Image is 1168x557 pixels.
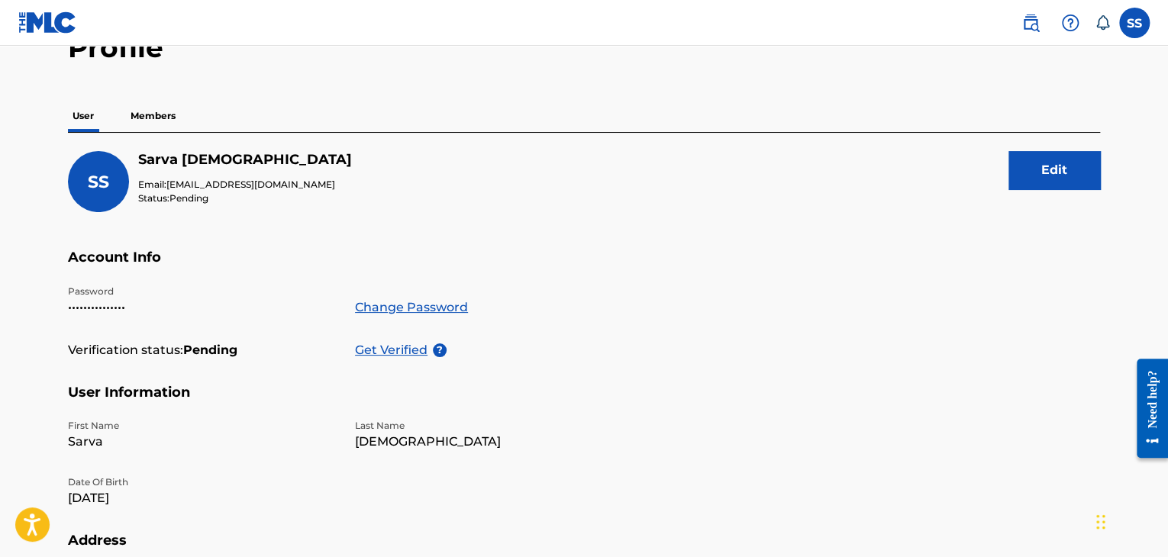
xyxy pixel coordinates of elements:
div: Help [1055,8,1086,38]
p: Verification status: [68,341,183,359]
iframe: Chat Widget [1092,484,1168,557]
p: [DATE] [68,489,337,507]
div: User Menu [1119,8,1150,38]
div: Drag [1096,499,1105,545]
p: Last Name [355,419,624,433]
p: Get Verified [355,341,433,359]
h2: Profile [68,31,1100,65]
p: ••••••••••••••• [68,298,337,317]
span: [EMAIL_ADDRESS][DOMAIN_NAME] [166,179,335,190]
p: User [68,100,98,132]
p: Sarva [68,433,337,451]
span: Pending [169,192,208,204]
iframe: Resource Center [1125,347,1168,470]
button: Edit [1008,151,1100,189]
div: Notifications [1095,15,1110,31]
p: Email: [138,178,352,192]
p: First Name [68,419,337,433]
span: ? [433,343,447,357]
p: [DEMOGRAPHIC_DATA] [355,433,624,451]
p: Date Of Birth [68,475,337,489]
span: SS [88,172,109,192]
strong: Pending [183,341,237,359]
p: Members [126,100,180,132]
img: help [1061,14,1079,32]
a: Public Search [1015,8,1046,38]
a: Change Password [355,298,468,317]
h5: Sarva Shiva [138,151,352,169]
p: Password [68,285,337,298]
img: MLC Logo [18,11,77,34]
img: search [1021,14,1040,32]
p: Status: [138,192,352,205]
h5: Account Info [68,249,1100,285]
h5: User Information [68,384,1100,420]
